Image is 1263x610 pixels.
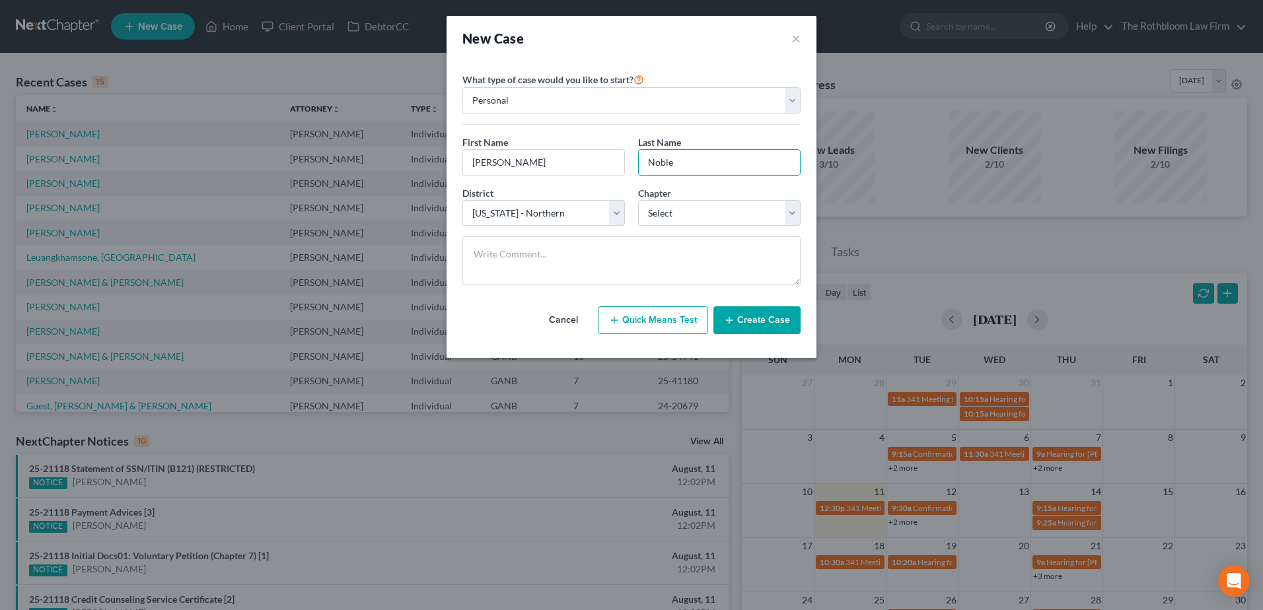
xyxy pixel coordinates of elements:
[791,29,801,48] button: ×
[598,306,708,334] button: Quick Means Test
[638,137,681,148] span: Last Name
[462,187,493,199] span: District
[639,150,800,175] input: Enter Last Name
[462,71,644,87] label: What type of case would you like to start?
[534,307,593,333] button: Cancel
[462,137,508,148] span: First Name
[462,30,524,46] strong: New Case
[713,306,801,334] button: Create Case
[463,150,624,175] input: Enter First Name
[1218,565,1250,597] div: Open Intercom Messenger
[638,187,671,199] span: Chapter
